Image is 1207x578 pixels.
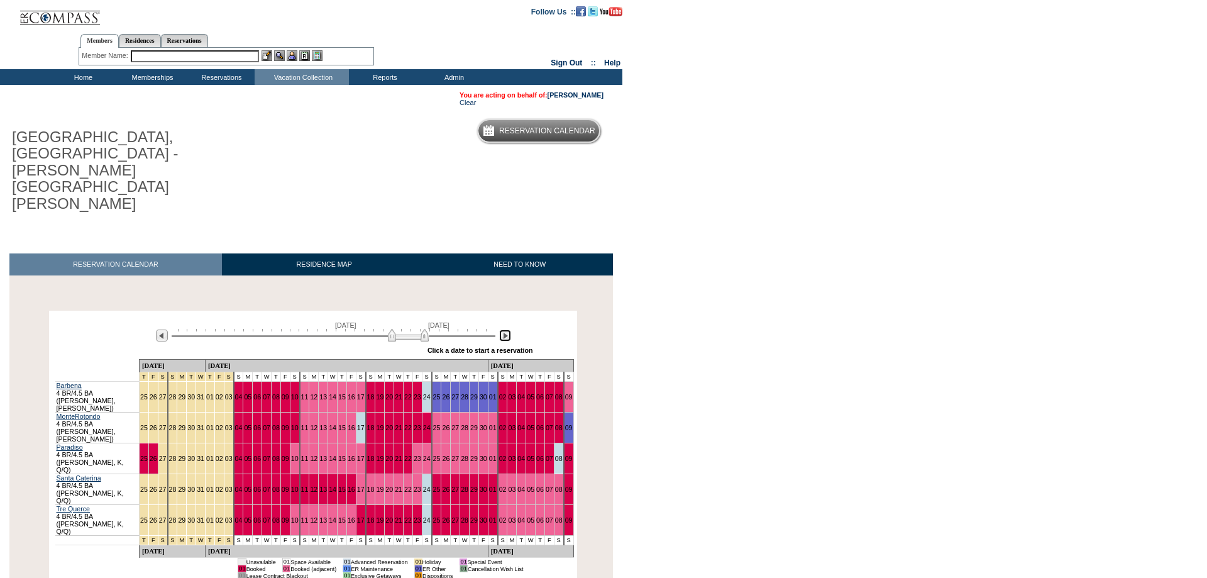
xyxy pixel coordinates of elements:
[329,393,336,401] a: 14
[376,424,383,431] a: 19
[565,455,573,462] a: 09
[80,34,119,48] a: Members
[156,330,168,342] img: Previous
[177,372,187,382] td: Spring Break Wk 4 2027
[205,360,488,372] td: [DATE]
[376,516,383,524] a: 19
[319,372,328,382] td: T
[348,455,355,462] a: 16
[272,424,280,431] a: 08
[214,372,224,382] td: Spring Break Wk 4 2027
[206,393,214,401] a: 01
[159,424,167,431] a: 27
[116,69,185,85] td: Memberships
[309,372,319,382] td: M
[348,516,355,524] a: 16
[367,486,375,493] a: 18
[187,516,195,524] a: 30
[488,360,573,372] td: [DATE]
[150,516,157,524] a: 26
[235,424,243,431] a: 04
[451,455,459,462] a: 27
[263,393,270,401] a: 07
[555,424,563,431] a: 08
[159,393,167,401] a: 27
[253,372,262,382] td: T
[338,516,346,524] a: 15
[576,6,586,16] img: Become our fan on Facebook
[169,455,177,462] a: 28
[489,516,497,524] a: 01
[433,424,441,431] a: 25
[555,393,563,401] a: 08
[565,424,573,431] a: 09
[357,486,365,493] a: 17
[565,486,573,493] a: 09
[517,424,525,431] a: 04
[451,516,459,524] a: 27
[604,58,620,67] a: Help
[527,516,534,524] a: 05
[338,372,347,382] td: T
[47,69,116,85] td: Home
[178,516,185,524] a: 29
[206,424,214,431] a: 01
[451,393,459,401] a: 27
[499,455,507,462] a: 02
[243,372,253,382] td: M
[197,455,204,462] a: 31
[57,474,101,482] a: Santa Caterina
[272,455,280,462] a: 08
[376,455,383,462] a: 19
[319,486,327,493] a: 13
[187,424,195,431] a: 30
[414,455,421,462] a: 23
[414,486,421,493] a: 23
[319,424,327,431] a: 13
[206,486,214,493] a: 01
[253,486,261,493] a: 06
[499,330,511,342] img: Next
[536,424,544,431] a: 06
[404,424,412,431] a: 22
[588,7,598,14] a: Follow us on Twitter
[546,516,553,524] a: 07
[282,516,289,524] a: 09
[508,486,515,493] a: 03
[263,516,270,524] a: 07
[196,372,206,382] td: Spring Break Wk 4 2027
[499,516,507,524] a: 02
[329,455,336,462] a: 14
[244,424,251,431] a: 05
[357,424,365,431] a: 17
[499,424,507,431] a: 02
[310,486,317,493] a: 12
[148,372,158,382] td: Spring Break Wk 3 2027
[395,486,402,493] a: 21
[301,516,309,524] a: 11
[272,372,281,382] td: T
[310,424,317,431] a: 12
[263,424,270,431] a: 07
[517,486,525,493] a: 04
[536,516,544,524] a: 06
[423,393,431,401] a: 24
[169,424,177,431] a: 28
[9,253,222,275] a: RESERVATION CALENDAR
[395,424,402,431] a: 21
[178,424,185,431] a: 29
[348,486,355,493] a: 16
[338,486,346,493] a: 15
[414,516,421,524] a: 23
[159,516,167,524] a: 27
[216,516,223,524] a: 02
[395,393,402,401] a: 21
[576,7,586,14] a: Become our fan on Facebook
[338,455,346,462] a: 15
[244,455,251,462] a: 05
[588,6,598,16] img: Follow us on Twitter
[235,486,243,493] a: 04
[536,393,544,401] a: 06
[367,516,375,524] a: 18
[225,455,233,462] a: 03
